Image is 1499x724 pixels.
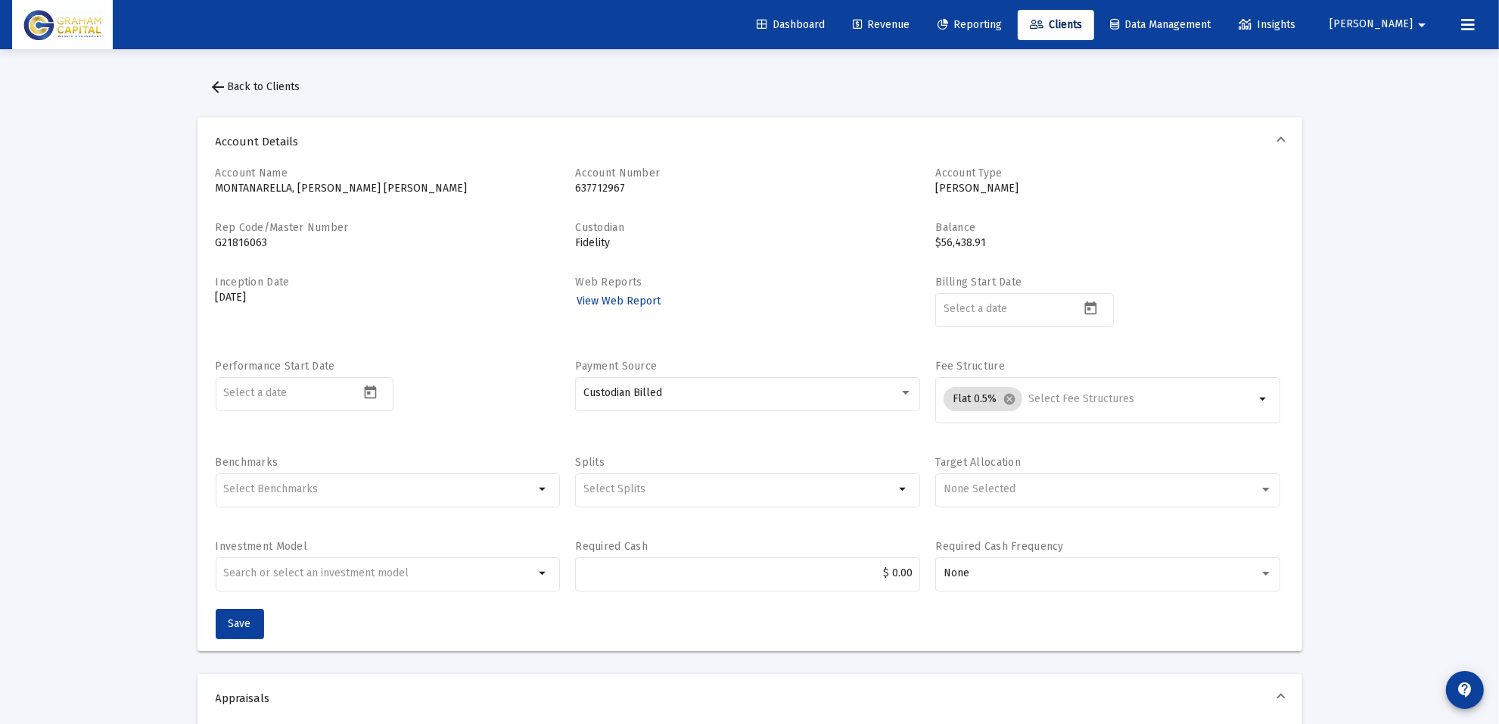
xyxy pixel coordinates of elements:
[935,540,1063,553] label: Required Cash Frequency
[197,674,1302,722] mat-expansion-panel-header: Appraisals
[935,360,1005,373] label: Fee Structure
[216,236,561,251] p: G21816063
[944,384,1255,414] mat-chip-list: Selection
[216,540,307,553] label: Investment Model
[575,276,642,289] label: Web Reports
[944,387,1022,411] mat-chip: Flat 0.5%
[534,564,552,582] mat-icon: arrow_drop_down
[210,78,228,96] mat-icon: arrow_back
[359,381,381,403] button: Open calendar
[925,10,1014,40] a: Reporting
[575,456,605,469] label: Splits
[1330,18,1413,31] span: [PERSON_NAME]
[894,480,913,498] mat-icon: arrow_drop_down
[197,166,1302,651] div: Account Details
[216,167,288,179] label: Account Name
[216,134,1278,149] span: Account Details
[1098,10,1223,40] a: Data Management
[223,480,534,498] mat-chip-list: Selection
[229,617,251,630] span: Save
[1227,10,1308,40] a: Insights
[935,167,1002,179] label: Account Type
[583,480,894,498] mat-chip-list: Selection
[1003,392,1016,406] mat-icon: cancel
[223,567,534,579] input: undefined
[216,221,349,234] label: Rep Code/Master Number
[1028,393,1255,405] input: Select Fee Structures
[944,482,1015,495] span: None Selected
[534,480,552,498] mat-icon: arrow_drop_down
[583,386,662,399] span: Custodian Billed
[583,483,894,495] input: Select Splits
[210,80,300,93] span: Back to Clients
[1311,9,1449,39] button: [PERSON_NAME]
[583,567,913,579] input: $2000.00
[216,181,561,196] p: MONTANARELLA, [PERSON_NAME] [PERSON_NAME]
[1239,18,1295,31] span: Insights
[23,10,101,40] img: Dashboard
[935,456,1021,469] label: Target Allocation
[935,181,1280,196] p: [PERSON_NAME]
[935,236,1280,251] p: $56,438.91
[1018,10,1094,40] a: Clients
[575,290,662,312] a: View Web Report
[745,10,837,40] a: Dashboard
[1413,10,1431,40] mat-icon: arrow_drop_down
[938,18,1002,31] span: Reporting
[1110,18,1211,31] span: Data Management
[575,540,648,553] label: Required Cash
[216,456,278,469] label: Benchmarks
[216,609,264,639] button: Save
[1255,390,1273,408] mat-icon: arrow_drop_down
[935,276,1022,289] label: Billing Start Date
[757,18,825,31] span: Dashboard
[223,387,359,399] input: Select a date
[575,221,624,234] label: Custodian
[575,360,657,373] label: Payment Source
[575,181,920,196] p: 637712967
[575,167,660,179] label: Account Number
[944,566,969,579] span: None
[216,360,335,373] label: Performance Start Date
[575,236,920,251] p: Fidelity
[216,691,1278,706] span: Appraisals
[223,483,534,495] input: Select Benchmarks
[197,72,313,102] button: Back to Clients
[216,276,290,289] label: Inception Date
[1030,18,1082,31] span: Clients
[1080,297,1102,319] button: Open calendar
[853,18,910,31] span: Revenue
[1456,681,1474,699] mat-icon: contact_support
[197,117,1302,166] mat-expansion-panel-header: Account Details
[944,303,1080,315] input: Select a date
[577,295,661,307] span: View Web Report
[216,290,561,305] p: [DATE]
[935,221,975,234] label: Balance
[841,10,922,40] a: Revenue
